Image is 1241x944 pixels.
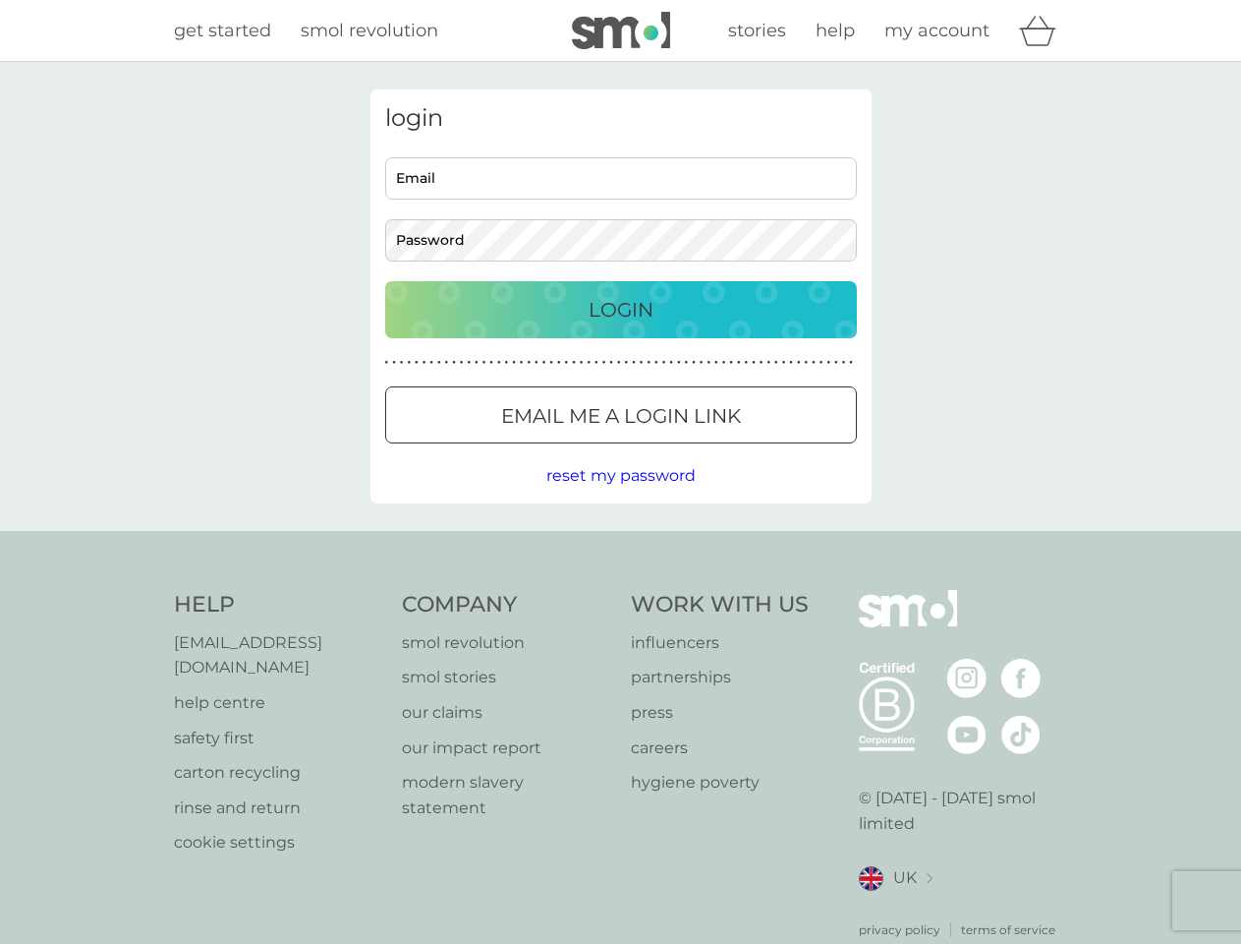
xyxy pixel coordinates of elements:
[429,358,433,368] p: ●
[722,358,726,368] p: ●
[423,358,426,368] p: ●
[452,358,456,368] p: ●
[174,690,383,716] a: help centre
[632,358,636,368] p: ●
[737,358,741,368] p: ●
[512,358,516,368] p: ●
[392,358,396,368] p: ●
[542,358,546,368] p: ●
[549,358,553,368] p: ●
[640,358,644,368] p: ●
[631,700,809,726] a: press
[859,590,957,657] img: smol
[385,104,857,133] h3: login
[580,358,584,368] p: ●
[859,920,940,939] a: privacy policy
[774,358,778,368] p: ●
[1001,659,1041,698] img: visit the smol Facebook page
[174,630,383,680] a: [EMAIL_ADDRESS][DOMAIN_NAME]
[482,358,486,368] p: ●
[402,630,611,656] a: smol revolution
[884,17,989,45] a: my account
[631,590,809,620] h4: Work With Us
[816,17,855,45] a: help
[654,358,658,368] p: ●
[617,358,621,368] p: ●
[662,358,666,368] p: ●
[782,358,786,368] p: ●
[505,358,509,368] p: ●
[714,358,718,368] p: ●
[174,590,383,620] h4: Help
[587,358,591,368] p: ●
[812,358,816,368] p: ●
[520,358,524,368] p: ●
[400,358,404,368] p: ●
[728,17,786,45] a: stories
[445,358,449,368] p: ●
[947,659,987,698] img: visit the smol Instagram page
[402,770,611,820] a: modern slavery statement
[415,358,419,368] p: ●
[407,358,411,368] p: ●
[501,400,741,432] p: Email me a login link
[631,770,809,796] a: hygiene poverty
[594,358,598,368] p: ●
[631,736,809,761] a: careers
[927,873,932,884] img: select a new location
[647,358,650,368] p: ●
[884,20,989,41] span: my account
[752,358,756,368] p: ●
[385,386,857,443] button: Email me a login link
[489,358,493,368] p: ●
[849,358,853,368] p: ●
[174,830,383,855] a: cookie settings
[745,358,749,368] p: ●
[385,281,857,338] button: Login
[174,796,383,821] a: rinse and return
[565,358,569,368] p: ●
[729,358,733,368] p: ●
[174,726,383,751] p: safety first
[497,358,501,368] p: ●
[706,358,710,368] p: ●
[546,463,696,489] button: reset my password
[572,358,576,368] p: ●
[609,358,613,368] p: ●
[826,358,830,368] p: ●
[1001,715,1041,754] img: visit the smol Tiktok page
[467,358,471,368] p: ●
[669,358,673,368] p: ●
[402,736,611,761] a: our impact report
[174,20,271,41] span: get started
[527,358,531,368] p: ●
[685,358,689,368] p: ●
[947,715,987,754] img: visit the smol Youtube page
[859,786,1068,836] p: © [DATE] - [DATE] smol limited
[301,17,438,45] a: smol revolution
[816,20,855,41] span: help
[631,630,809,656] a: influencers
[385,358,389,368] p: ●
[760,358,763,368] p: ●
[677,358,681,368] p: ●
[842,358,846,368] p: ●
[402,590,611,620] h4: Company
[961,920,1055,939] p: terms of service
[572,12,670,49] img: smol
[402,665,611,690] a: smol stories
[602,358,606,368] p: ●
[625,358,629,368] p: ●
[834,358,838,368] p: ●
[893,865,917,891] span: UK
[557,358,561,368] p: ●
